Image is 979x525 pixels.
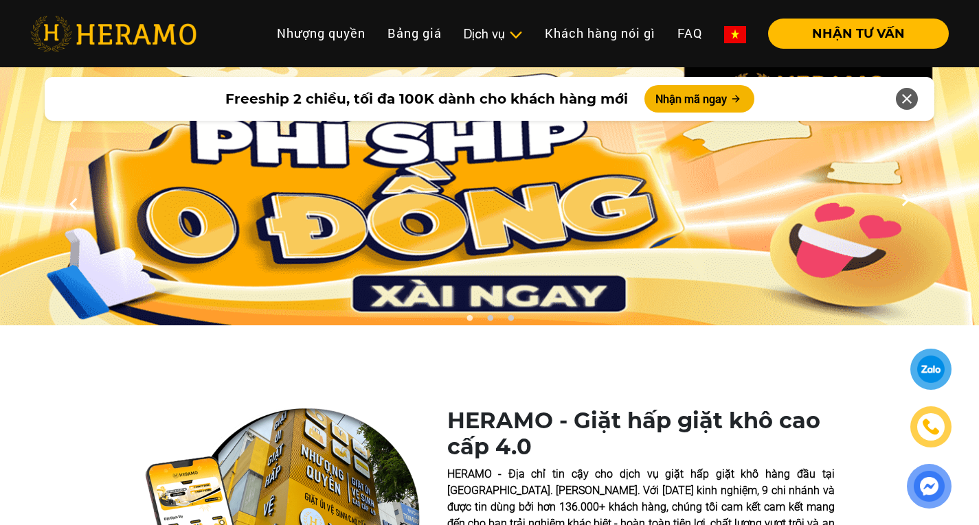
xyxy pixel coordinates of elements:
[724,26,746,43] img: vn-flag.png
[508,28,523,42] img: subToggleIcon
[922,418,940,436] img: phone-icon
[462,314,476,328] button: 1
[504,314,517,328] button: 3
[464,25,523,43] div: Dịch vụ
[30,16,196,51] img: heramo-logo.png
[376,19,453,48] a: Bảng giá
[768,19,949,49] button: NHẬN TƯ VẤN
[266,19,376,48] a: Nhượng quyền
[666,19,713,48] a: FAQ
[225,89,628,109] span: Freeship 2 chiều, tối đa 100K dành cho khách hàng mới
[447,408,835,460] h1: HERAMO - Giặt hấp giặt khô cao cấp 4.0
[757,27,949,40] a: NHẬN TƯ VẤN
[912,408,949,445] a: phone-icon
[644,85,754,113] button: Nhận mã ngay
[534,19,666,48] a: Khách hàng nói gì
[483,314,497,328] button: 2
